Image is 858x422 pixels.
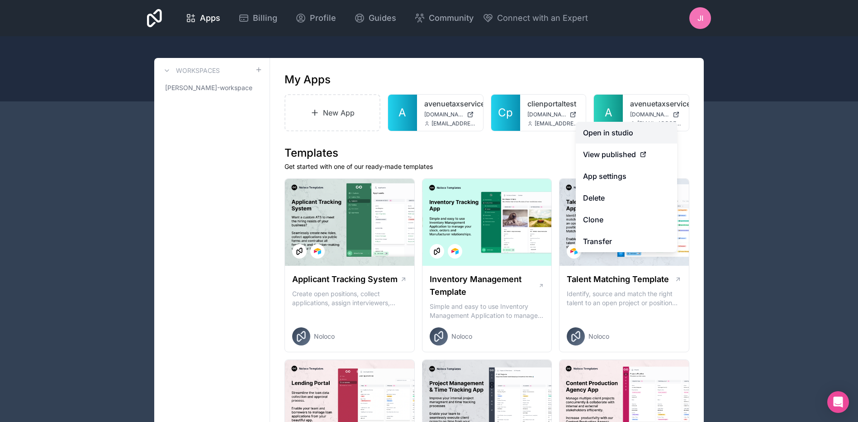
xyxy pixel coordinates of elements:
[314,332,335,341] span: Noloco
[284,146,689,160] h1: Templates
[576,187,677,209] button: Delete
[483,12,588,24] button: Connect with an Expert
[161,80,262,96] a: [PERSON_NAME]-workspace
[697,13,703,24] span: JI
[284,72,331,87] h1: My Apps
[429,12,474,24] span: Community
[430,302,545,320] p: Simple and easy to use Inventory Management Application to manage your stock, orders and Manufact...
[369,12,396,24] span: Guides
[407,8,481,28] a: Community
[231,8,284,28] a: Billing
[630,111,669,118] span: [DOMAIN_NAME]
[527,98,579,109] a: clienportaltest
[288,8,343,28] a: Profile
[431,120,476,127] span: [EMAIL_ADDRESS][DOMAIN_NAME]
[165,83,252,92] span: [PERSON_NAME]-workspace
[637,120,682,127] span: [EMAIL_ADDRESS][DOMAIN_NAME]
[253,12,277,24] span: Billing
[498,105,513,120] span: Cp
[430,273,538,298] h1: Inventory Management Template
[567,273,669,286] h1: Talent Matching Template
[630,111,682,118] a: [DOMAIN_NAME]
[576,165,677,187] a: App settings
[605,105,612,120] span: A
[497,12,588,24] span: Connect with an Expert
[284,94,380,131] a: New App
[576,122,677,144] a: Open in studio
[576,230,677,252] a: Transfer
[576,144,677,165] a: View published
[424,98,476,109] a: avenuetaxservices
[570,248,578,255] img: Airtable Logo
[424,111,476,118] a: [DOMAIN_NAME]
[161,65,220,76] a: Workspaces
[527,111,566,118] span: [DOMAIN_NAME]
[576,209,677,230] a: Clone
[424,111,463,118] span: [DOMAIN_NAME]
[347,8,403,28] a: Guides
[200,12,220,24] span: Apps
[491,95,520,131] a: Cp
[178,8,228,28] a: Apps
[314,248,321,255] img: Airtable Logo
[583,149,636,160] span: View published
[588,332,609,341] span: Noloco
[535,120,579,127] span: [EMAIL_ADDRESS][DOMAIN_NAME]
[388,95,417,131] a: A
[451,332,472,341] span: Noloco
[451,248,459,255] img: Airtable Logo
[827,391,849,413] div: Open Intercom Messenger
[292,273,398,286] h1: Applicant Tracking System
[176,66,220,75] h3: Workspaces
[527,111,579,118] a: [DOMAIN_NAME]
[630,98,682,109] a: avenuetaxservice
[310,12,336,24] span: Profile
[292,289,407,307] p: Create open positions, collect applications, assign interviewers, centralise candidate feedback a...
[284,162,689,171] p: Get started with one of our ready-made templates
[398,105,406,120] span: A
[567,289,682,307] p: Identify, source and match the right talent to an open project or position with our Talent Matchi...
[594,95,623,131] a: A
